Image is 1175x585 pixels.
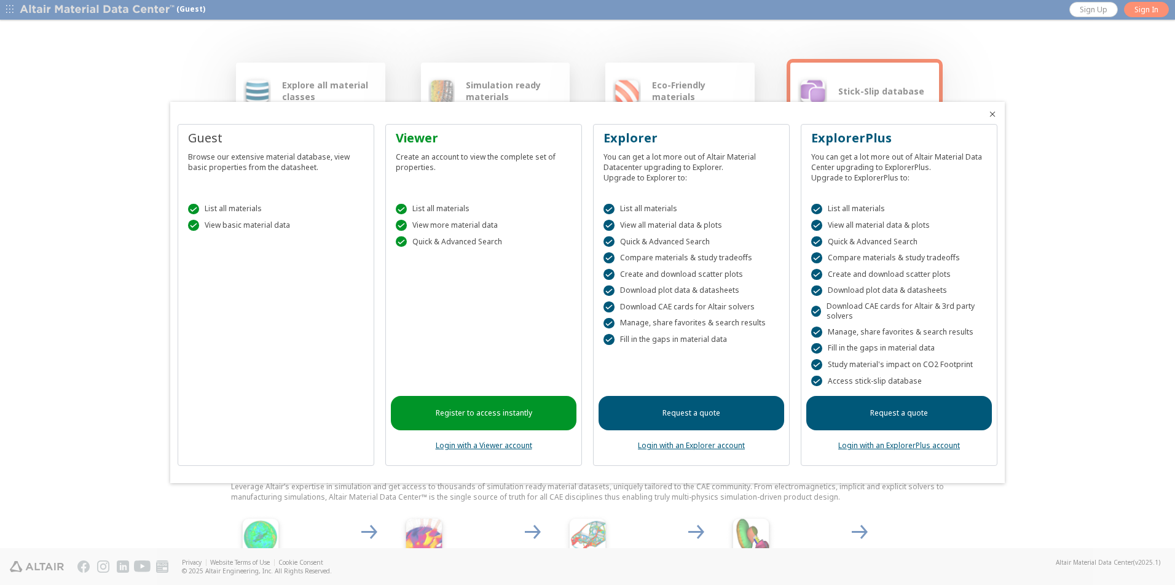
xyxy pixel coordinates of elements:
div:  [811,252,822,263]
div: List all materials [396,204,572,215]
div: Download CAE cards for Altair & 3rd party solvers [811,301,987,321]
div: Fill in the gaps in material data [811,343,987,354]
div: Compare materials & study tradeoffs [603,252,779,263]
div:  [811,376,822,387]
div:  [603,220,615,231]
div:  [396,236,407,247]
div: Create and download scatter plots [603,269,779,280]
div:  [603,301,615,312]
div: Guest [188,130,364,147]
div: List all materials [811,204,987,215]
div:  [603,269,615,280]
a: Login with an Explorer account [638,440,745,451]
div:  [603,285,615,296]
div: View all material data & plots [603,220,779,231]
div:  [811,327,822,338]
div:  [811,306,821,317]
a: Login with a Viewer account [436,440,532,451]
div: Explorer [603,130,779,147]
div:  [811,236,822,247]
div: You can get a lot more out of Altair Material Datacenter upgrading to Explorer. Upgrade to Explor... [603,147,779,183]
div:  [603,236,615,247]
a: Request a quote [599,396,784,430]
div: Viewer [396,130,572,147]
div: Download CAE cards for Altair solvers [603,301,779,312]
div:  [188,204,199,215]
div:  [811,359,822,370]
div: Browse our extensive material database, view basic properties from the datasheet. [188,147,364,172]
a: Register to access instantly [391,396,576,430]
div:  [811,220,822,231]
button: Close [988,109,997,119]
div:  [603,318,615,329]
div: Access stick-slip database [811,376,987,387]
div:  [811,343,822,354]
a: Request a quote [806,396,992,430]
div:  [811,204,822,215]
div: Create and download scatter plots [811,269,987,280]
div: Manage, share favorites & search results [811,327,987,338]
div: Study material's impact on CO2 Footprint [811,359,987,370]
div: List all materials [188,204,364,215]
div: View basic material data [188,220,364,231]
div: Download plot data & datasheets [603,285,779,296]
div: View more material data [396,220,572,231]
div: View all material data & plots [811,220,987,231]
div: You can get a lot more out of Altair Material Data Center upgrading to ExplorerPlus. Upgrade to E... [811,147,987,183]
div: Quick & Advanced Search [603,236,779,247]
div: List all materials [603,204,779,215]
div:  [811,269,822,280]
div:  [396,220,407,231]
div:  [188,220,199,231]
div:  [603,252,615,263]
div: Compare materials & study tradeoffs [811,252,987,263]
div:  [811,285,822,296]
div: Fill in the gaps in material data [603,334,779,345]
div: Manage, share favorites & search results [603,318,779,329]
div: Quick & Advanced Search [396,236,572,247]
div:  [603,204,615,215]
div: Download plot data & datasheets [811,285,987,296]
div: Create an account to view the complete set of properties. [396,147,572,172]
div:  [396,204,407,215]
a: Login with an ExplorerPlus account [838,440,960,451]
div: ExplorerPlus [811,130,987,147]
div:  [603,334,615,345]
div: Quick & Advanced Search [811,236,987,247]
